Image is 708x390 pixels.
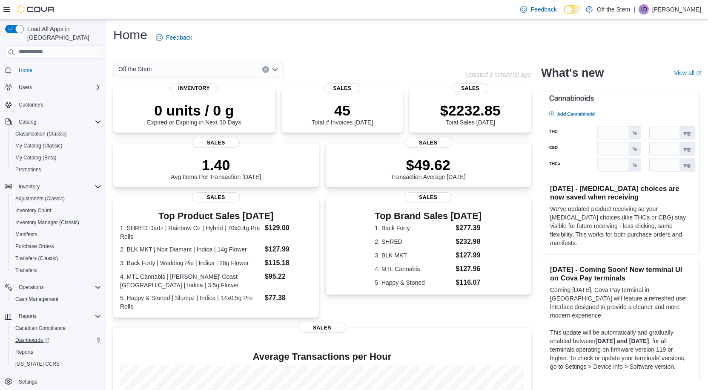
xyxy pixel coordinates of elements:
[456,250,482,260] dd: $127.99
[440,102,501,126] div: Total Sales [DATE]
[9,293,105,305] button: Cash Management
[597,4,630,14] p: Off the Stem
[674,69,701,76] a: View allExternal link
[2,116,105,128] button: Catalog
[404,138,452,148] span: Sales
[15,166,41,173] span: Promotions
[12,165,101,175] span: Promotions
[19,183,40,190] span: Inventory
[15,243,54,250] span: Purchase Orders
[12,294,101,304] span: Cash Management
[640,4,647,14] span: LD
[452,83,488,93] span: Sales
[375,224,452,232] dt: 1. Back Forty
[375,251,452,260] dt: 3. BLK MKT
[147,102,241,119] p: 0 units / 0 g
[265,293,312,303] dd: $77.38
[12,347,37,357] a: Reports
[15,117,101,127] span: Catalog
[12,335,53,345] a: Dashboards
[120,224,261,241] dt: 1. SHRED Dartz | Rainbow Oz | Hybrid | 70x0.4g Pre Rolls
[456,223,482,233] dd: $277.39
[15,82,35,92] button: Users
[15,130,67,137] span: Classification (Classic)
[12,323,101,333] span: Canadian Compliance
[312,102,373,119] p: 45
[375,211,482,221] h3: Top Brand Sales [DATE]
[2,310,105,322] button: Reports
[12,265,101,275] span: Transfers
[9,346,105,358] button: Reports
[15,142,63,149] span: My Catalog (Classic)
[298,323,346,333] span: Sales
[375,265,452,273] dt: 4. MTL Cannabis
[15,99,101,110] span: Customers
[12,253,101,263] span: Transfers (Classic)
[12,165,45,175] a: Promotions
[192,192,240,202] span: Sales
[2,181,105,193] button: Inventory
[9,152,105,164] button: My Catalog (Beta)
[15,100,47,110] a: Customers
[272,66,278,73] button: Open list of options
[12,359,101,369] span: Washington CCRS
[9,334,105,346] a: Dashboards
[113,26,147,43] h1: Home
[12,217,101,228] span: Inventory Manager (Classic)
[2,375,105,387] button: Settings
[19,67,32,74] span: Home
[12,347,101,357] span: Reports
[9,164,105,176] button: Promotions
[171,156,261,180] div: Avg Items Per Transaction [DATE]
[530,5,556,14] span: Feedback
[19,378,37,385] span: Settings
[12,205,101,216] span: Inventory Count
[9,264,105,276] button: Transfers
[15,117,40,127] button: Catalog
[15,65,101,75] span: Home
[19,101,43,108] span: Customers
[9,217,105,228] button: Inventory Manager (Classic)
[550,286,692,320] p: Coming [DATE], Cova Pay terminal in [GEOGRAPHIC_DATA] will feature a refreshed user interface des...
[15,231,37,238] span: Manifests
[456,277,482,288] dd: $116.07
[15,337,49,344] span: Dashboards
[456,264,482,274] dd: $127.96
[15,282,47,292] button: Operations
[120,272,261,289] dt: 4. MTL Cannabis | [PERSON_NAME]' Coast [GEOGRAPHIC_DATA] | Indica | 3.5g Flower
[17,5,55,14] img: Cova
[15,255,58,262] span: Transfers (Classic)
[15,195,65,202] span: Adjustments (Classic)
[9,252,105,264] button: Transfers (Classic)
[19,284,44,291] span: Operations
[440,102,501,119] p: $2232.85
[120,259,261,267] dt: 3. Back Forty | Wedding Pie | Indica | 28g Flower
[19,313,37,320] span: Reports
[19,84,32,91] span: Users
[12,229,101,240] span: Manifests
[2,281,105,293] button: Operations
[262,66,269,73] button: Clear input
[15,311,40,321] button: Reports
[9,205,105,217] button: Inventory Count
[265,258,312,268] dd: $115.18
[15,267,37,274] span: Transfers
[12,153,60,163] a: My Catalog (Beta)
[24,25,101,42] span: Load All Apps in [GEOGRAPHIC_DATA]
[9,128,105,140] button: Classification (Classic)
[15,65,36,75] a: Home
[265,272,312,282] dd: $95.22
[12,129,70,139] a: Classification (Classic)
[696,71,701,76] svg: External link
[541,66,604,80] h2: What's new
[12,129,101,139] span: Classification (Classic)
[391,156,466,173] p: $49.62
[166,33,192,42] span: Feedback
[12,229,40,240] a: Manifests
[12,241,57,251] a: Purchase Orders
[9,322,105,334] button: Canadian Compliance
[633,4,635,14] p: |
[652,4,701,14] p: [PERSON_NAME]
[12,294,62,304] a: Cash Management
